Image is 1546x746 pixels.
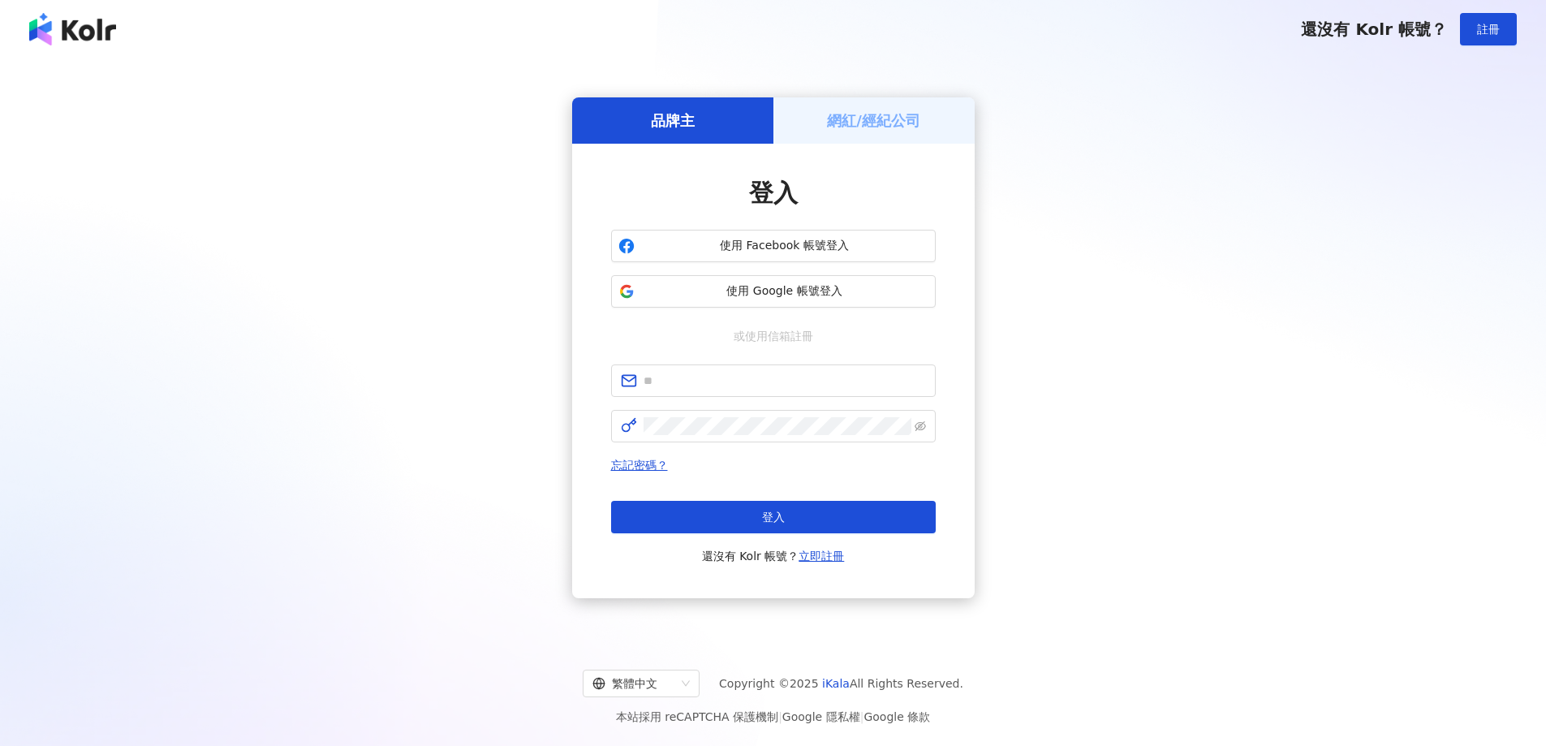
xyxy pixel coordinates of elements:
[611,459,668,472] a: 忘記密碼？
[1301,19,1447,39] span: 還沒有 Kolr 帳號？
[592,671,675,696] div: 繁體中文
[29,13,116,45] img: logo
[778,710,782,723] span: |
[749,179,798,207] span: 登入
[719,674,963,693] span: Copyright © 2025 All Rights Reserved.
[641,283,928,300] span: 使用 Google 帳號登入
[616,707,930,727] span: 本站採用 reCAPTCHA 保護機制
[702,546,845,566] span: 還沒有 Kolr 帳號？
[827,110,920,131] h5: 網紅/經紀公司
[822,677,850,690] a: iKala
[860,710,864,723] span: |
[651,110,695,131] h5: 品牌主
[1460,13,1517,45] button: 註冊
[611,275,936,308] button: 使用 Google 帳號登入
[611,501,936,533] button: 登入
[863,710,930,723] a: Google 條款
[762,511,785,524] span: 登入
[722,327,825,345] span: 或使用信箱註冊
[799,550,844,563] a: 立即註冊
[611,230,936,262] button: 使用 Facebook 帳號登入
[1477,23,1500,36] span: 註冊
[641,238,928,254] span: 使用 Facebook 帳號登入
[782,710,860,723] a: Google 隱私權
[915,420,926,432] span: eye-invisible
